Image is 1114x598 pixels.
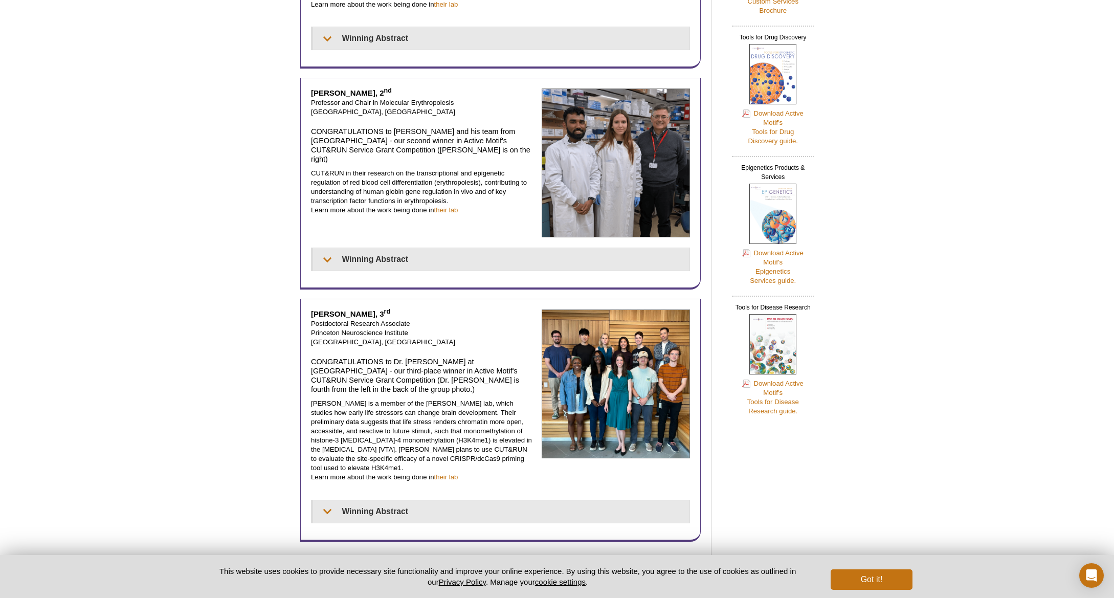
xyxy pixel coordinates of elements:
span: Professor and Chair in Molecular Erythropoiesis [311,99,454,106]
summary: Winning Abstract [313,27,689,50]
a: Download Active Motif'sEpigeneticsServices guide. [742,248,804,285]
a: Privacy Policy [439,578,486,586]
h2: Tools for Drug Discovery [732,26,814,44]
a: their lab [434,206,458,214]
h4: CONGRATULATIONS to Dr. [PERSON_NAME] at [GEOGRAPHIC_DATA] - our third-place winner in Active Moti... [311,357,534,394]
a: their lab [434,1,458,8]
sup: rd [384,308,391,315]
img: John Strouboulis [542,88,690,237]
h4: CONGRATULATIONS to [PERSON_NAME] and his team from [GEOGRAPHIC_DATA] - our second winner in Activ... [311,127,534,164]
span: [GEOGRAPHIC_DATA], [GEOGRAPHIC_DATA] [311,338,455,346]
img: Tools for Drug Discovery [749,44,796,104]
span: [GEOGRAPHIC_DATA], [GEOGRAPHIC_DATA] [311,108,455,116]
summary: Winning Abstract [313,500,689,523]
img: Epigenetics Products & Services [749,184,796,244]
a: Download Active Motif'sTools for DrugDiscovery guide. [742,108,804,146]
span: Princeton Neuroscience Institute [311,329,408,337]
img: Jay Kim [542,309,690,458]
a: Download Active Motif'sTools for DiseaseResearch guide. [742,379,804,416]
strong: [PERSON_NAME], 2 [311,88,392,97]
span: Postdoctoral Research Associate [311,320,410,327]
img: Tools for Disease Research [749,314,796,374]
h2: Epigenetics Products & Services [732,156,814,184]
summary: Winning Abstract [313,248,689,271]
p: [PERSON_NAME] is a member of the [PERSON_NAME] lab, which studies how early life stressors can ch... [311,399,534,482]
button: cookie settings [535,578,586,586]
p: This website uses cookies to provide necessary site functionality and improve your online experie... [202,566,814,587]
button: Got it! [831,569,912,590]
sup: nd [384,87,392,94]
h2: Tools for Disease Research [732,296,814,314]
p: CUT&RUN in their research on the transcriptional and epigenetic regulation of red blood cell diff... [311,169,534,215]
strong: [PERSON_NAME], 3 [311,309,390,318]
div: Open Intercom Messenger [1079,563,1104,588]
a: their lab [434,473,458,481]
